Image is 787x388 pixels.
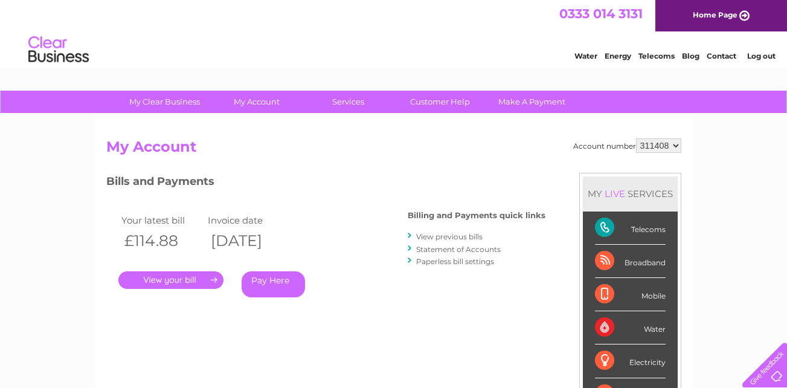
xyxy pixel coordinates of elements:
a: Contact [707,51,736,60]
a: Water [574,51,597,60]
div: LIVE [602,188,628,199]
a: My Account [207,91,306,113]
a: 0333 014 3131 [559,6,643,21]
th: [DATE] [205,228,292,253]
a: My Clear Business [115,91,214,113]
a: Make A Payment [482,91,582,113]
a: Services [298,91,398,113]
a: . [118,271,223,289]
a: Blog [682,51,699,60]
div: Account number [573,138,681,153]
a: Energy [605,51,631,60]
th: £114.88 [118,228,205,253]
div: Electricity [595,344,666,378]
a: Paperless bill settings [416,257,494,266]
div: Clear Business is a trading name of Verastar Limited (registered in [GEOGRAPHIC_DATA] No. 3667643... [109,7,679,59]
a: View previous bills [416,232,483,241]
td: Your latest bill [118,212,205,228]
td: Invoice date [205,212,292,228]
a: Pay Here [242,271,305,297]
div: Telecoms [595,212,666,245]
a: Telecoms [638,51,675,60]
a: Log out [747,51,776,60]
a: Customer Help [390,91,490,113]
h4: Billing and Payments quick links [408,211,545,220]
h3: Bills and Payments [106,173,545,194]
a: Statement of Accounts [416,245,501,254]
img: logo.png [28,31,89,68]
div: Water [595,311,666,344]
div: Mobile [595,278,666,311]
div: Broadband [595,245,666,278]
div: MY SERVICES [583,176,678,211]
h2: My Account [106,138,681,161]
